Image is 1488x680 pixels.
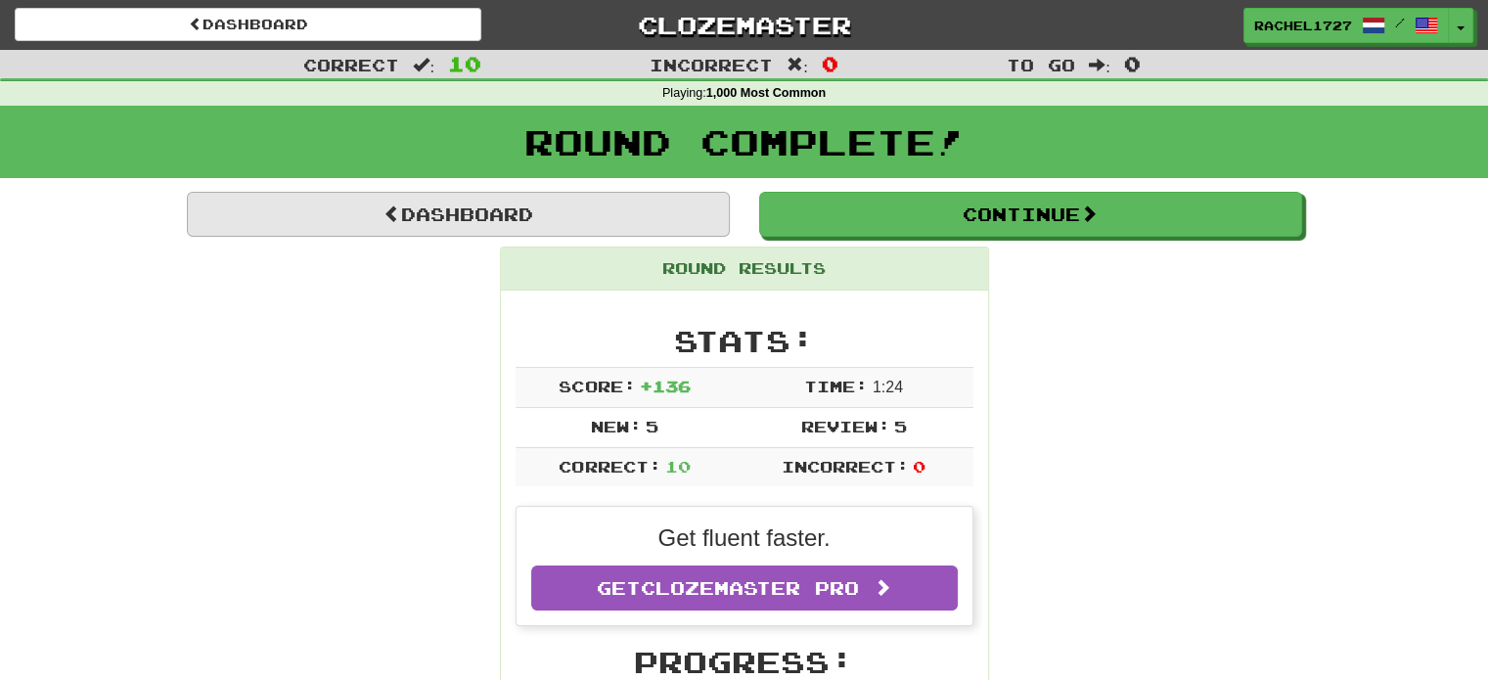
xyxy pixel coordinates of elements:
[873,379,903,395] span: 1 : 24
[804,377,868,395] span: Time:
[516,325,973,357] h2: Stats:
[501,248,988,291] div: Round Results
[516,646,973,678] h2: Progress:
[559,457,660,476] span: Correct:
[759,192,1302,237] button: Continue
[800,417,889,435] span: Review:
[913,457,925,476] span: 0
[1124,52,1141,75] span: 0
[706,86,826,100] strong: 1,000 Most Common
[641,577,859,599] span: Clozemaster Pro
[413,57,434,73] span: :
[1254,17,1352,34] span: Rachel1727
[782,457,909,476] span: Incorrect:
[531,521,958,555] p: Get fluent faster.
[822,52,838,75] span: 0
[665,457,691,476] span: 10
[1007,55,1075,74] span: To go
[559,377,635,395] span: Score:
[531,566,958,611] a: GetClozemaster Pro
[640,377,691,395] span: + 136
[187,192,730,237] a: Dashboard
[511,8,977,42] a: Clozemaster
[7,122,1481,161] h1: Round Complete!
[650,55,773,74] span: Incorrect
[15,8,481,41] a: Dashboard
[303,55,399,74] span: Correct
[1243,8,1449,43] a: Rachel1727 /
[646,417,658,435] span: 5
[894,417,907,435] span: 5
[448,52,481,75] span: 10
[787,57,808,73] span: :
[591,417,642,435] span: New:
[1395,16,1405,29] span: /
[1089,57,1110,73] span: :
